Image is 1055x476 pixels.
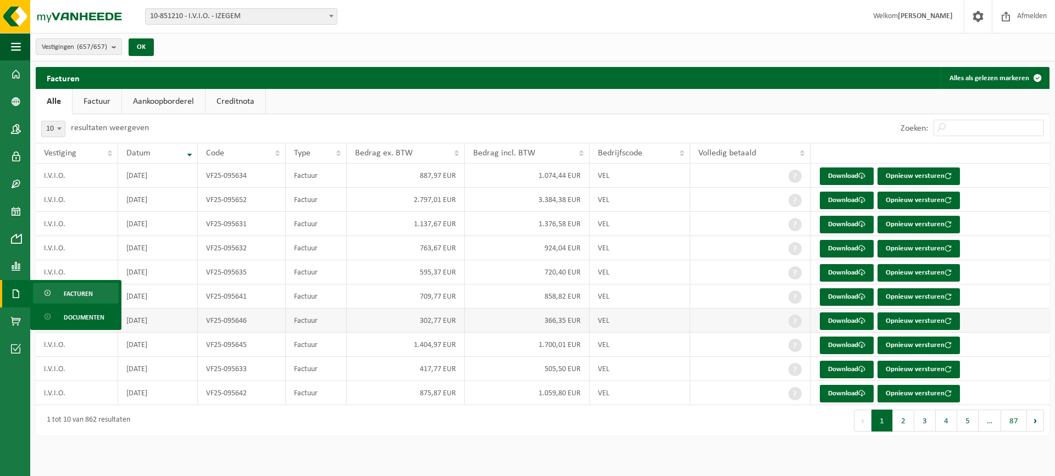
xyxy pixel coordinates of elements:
[465,333,590,357] td: 1.700,01 EUR
[355,149,413,158] span: Bedrag ex. BTW
[878,167,960,185] button: Opnieuw versturen
[118,284,198,309] td: [DATE]
[36,212,118,236] td: I.V.I.O.
[36,164,118,188] td: I.V.I.O.
[820,192,874,209] a: Download
[198,333,286,357] td: VF25-095645
[347,260,465,284] td: 595,37 EUR
[698,149,756,158] span: Volledig betaald
[590,381,690,405] td: VEL
[36,38,122,55] button: Vestigingen(657/657)
[465,381,590,405] td: 1.059,80 EUR
[820,264,874,282] a: Download
[878,312,960,330] button: Opnieuw versturen
[129,38,154,56] button: OK
[145,8,337,25] span: 10-851210 - I.V.I.O. - IZEGEM
[1001,410,1027,432] button: 87
[465,188,590,212] td: 3.384,38 EUR
[347,284,465,309] td: 709,77 EUR
[347,309,465,333] td: 302,77 EUR
[198,381,286,405] td: VF25-095642
[286,284,347,309] td: Factuur
[73,89,121,114] a: Factuur
[347,188,465,212] td: 2.797,01 EUR
[42,39,107,55] span: Vestigingen
[465,309,590,333] td: 366,35 EUR
[590,309,690,333] td: VEL
[347,212,465,236] td: 1.137,67 EUR
[465,284,590,309] td: 858,82 EUR
[118,188,198,212] td: [DATE]
[901,124,928,133] label: Zoeken:
[820,240,874,257] a: Download
[64,283,93,304] span: Facturen
[820,288,874,306] a: Download
[198,357,286,381] td: VF25-095633
[878,192,960,209] button: Opnieuw versturen
[286,333,347,357] td: Factuur
[118,381,198,405] td: [DATE]
[118,333,198,357] td: [DATE]
[198,236,286,260] td: VF25-095632
[347,164,465,188] td: 887,97 EUR
[206,149,224,158] span: Code
[598,149,642,158] span: Bedrijfscode
[146,9,337,24] span: 10-851210 - I.V.I.O. - IZEGEM
[465,236,590,260] td: 924,04 EUR
[36,236,118,260] td: I.V.I.O.
[941,67,1048,89] button: Alles als gelezen markeren
[118,357,198,381] td: [DATE]
[286,260,347,284] td: Factuur
[36,67,91,88] h2: Facturen
[286,381,347,405] td: Factuur
[122,89,205,114] a: Aankoopborderel
[957,410,979,432] button: 5
[878,288,960,306] button: Opnieuw versturen
[41,411,130,430] div: 1 tot 10 van 862 resultaten
[286,188,347,212] td: Factuur
[118,212,198,236] td: [DATE]
[820,361,874,378] a: Download
[820,167,874,185] a: Download
[820,312,874,330] a: Download
[590,188,690,212] td: VEL
[854,410,871,432] button: Previous
[42,121,65,137] span: 10
[286,212,347,236] td: Factuur
[286,309,347,333] td: Factuur
[465,260,590,284] td: 720,40 EUR
[198,188,286,212] td: VF25-095652
[347,357,465,381] td: 417,77 EUR
[36,357,118,381] td: I.V.I.O.
[871,410,893,432] button: 1
[198,284,286,309] td: VF25-095641
[936,410,957,432] button: 4
[198,309,286,333] td: VF25-095646
[878,361,960,378] button: Opnieuw versturen
[590,284,690,309] td: VEL
[118,309,198,333] td: [DATE]
[286,164,347,188] td: Factuur
[44,149,76,158] span: Vestiging
[286,357,347,381] td: Factuur
[347,381,465,405] td: 875,87 EUR
[36,260,118,284] td: I.V.I.O.
[590,333,690,357] td: VEL
[286,236,347,260] td: Factuur
[33,283,119,304] a: Facturen
[118,164,198,188] td: [DATE]
[206,89,265,114] a: Creditnota
[77,43,107,51] count: (657/657)
[33,306,119,327] a: Documenten
[36,381,118,405] td: I.V.I.O.
[465,357,590,381] td: 505,50 EUR
[118,236,198,260] td: [DATE]
[1027,410,1044,432] button: Next
[893,410,914,432] button: 2
[878,216,960,233] button: Opnieuw versturen
[198,164,286,188] td: VF25-095634
[198,260,286,284] td: VF25-095635
[590,236,690,260] td: VEL
[590,212,690,236] td: VEL
[71,124,149,132] label: resultaten weergeven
